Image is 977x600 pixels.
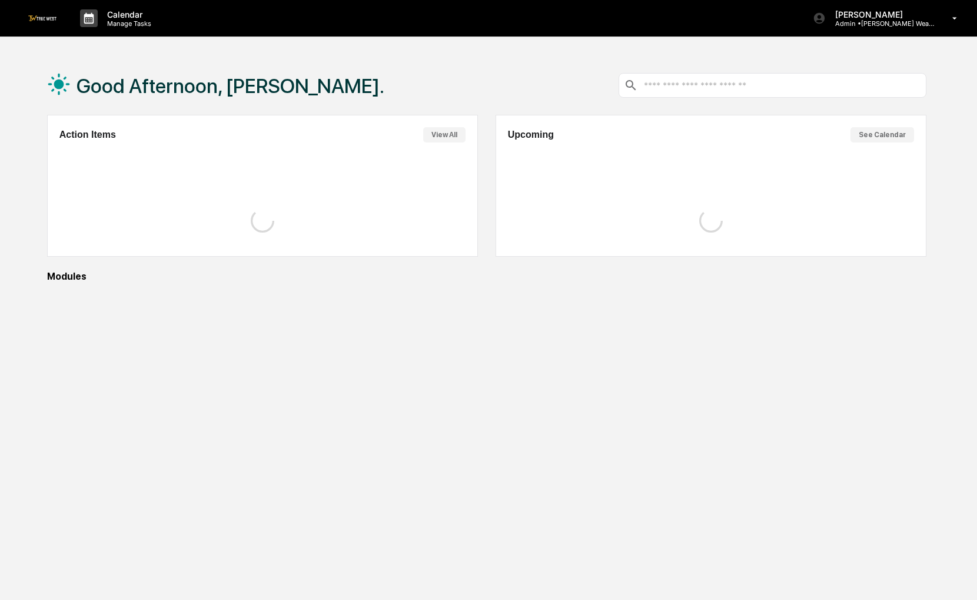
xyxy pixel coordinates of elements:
p: Admin • [PERSON_NAME] Wealth [826,19,935,28]
h2: Action Items [59,130,116,140]
div: Modules [47,271,926,282]
h2: Upcoming [508,130,554,140]
p: [PERSON_NAME] [826,9,935,19]
p: Manage Tasks [98,19,157,28]
button: See Calendar [850,127,914,142]
button: View All [423,127,466,142]
img: logo [28,15,57,21]
h1: Good Afternoon, [PERSON_NAME]. [77,74,384,98]
p: Calendar [98,9,157,19]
